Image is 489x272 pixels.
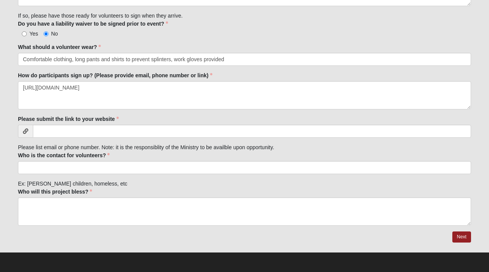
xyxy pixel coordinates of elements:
label: Who is the contact for volunteers? [18,151,110,159]
label: How do participants sign up? (Please provide email, phone number or link) [18,72,212,79]
label: Who will this project bless? [18,188,92,195]
span: No [51,31,58,37]
input: No [44,31,49,36]
a: Next [452,231,471,243]
label: What should a volunteer wear? [18,43,101,51]
label: Do you have a liability waiver to be signed prior to event? [18,20,168,28]
span: Yes [29,31,38,37]
input: Yes [22,31,27,36]
label: Please submit the link to your website [18,115,119,123]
